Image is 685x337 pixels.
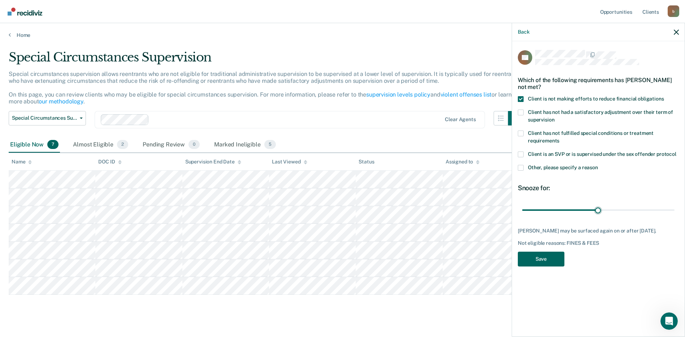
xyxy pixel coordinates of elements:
[518,228,679,234] div: [PERSON_NAME] may be surfaced again on or after [DATE].
[366,91,430,98] a: supervision levels policy
[141,137,201,153] div: Pending Review
[518,71,679,96] div: Which of the following requirements has [PERSON_NAME] not met?
[98,159,121,165] div: DOC ID
[71,137,130,153] div: Almost Eligible
[528,109,673,123] span: Client has not had a satisfactory adjustment over their term of supervision
[668,5,679,17] div: b
[213,137,277,153] div: Marked Ineligible
[188,140,200,149] span: 0
[528,96,664,102] span: Client is not making efforts to reduce financial obligations
[9,32,676,38] a: Home
[272,159,307,165] div: Last Viewed
[518,184,679,192] div: Snooze for:
[446,159,480,165] div: Assigned to
[14,14,54,25] img: logo
[8,8,42,16] img: Recidiviz
[98,12,113,26] div: Profile image for Krysty
[96,244,121,249] span: Messages
[518,29,529,35] button: Back
[264,140,276,149] span: 5
[518,252,564,266] button: Save
[14,51,130,88] p: Hi [EMAIL_ADDRESS][DOMAIN_NAME] 👋
[12,115,77,121] span: Special Circumstances Supervision
[71,12,85,26] img: Profile image for Rajan
[660,312,678,330] iframe: Intercom live chat
[185,159,241,165] div: Supervision End Date
[14,88,130,101] p: How can we help?
[441,91,492,98] a: violent offenses list
[15,116,121,123] div: Send us a message
[117,140,128,149] span: 2
[9,50,523,71] div: Special Circumstances Supervision
[47,140,58,149] span: 7
[12,159,32,165] div: Name
[528,165,598,170] span: Other, please specify a reason
[445,116,476,123] div: Clear agents
[528,151,676,157] span: Client is an SVP or is supervised under the sex offender protocol
[28,244,44,249] span: Home
[39,98,83,105] a: our methodology
[9,137,60,153] div: Eligible Now
[359,159,374,165] div: Status
[668,5,679,17] button: Profile dropdown button
[124,12,137,25] div: Close
[9,71,520,105] p: Special circumstances supervision allows reentrants who are not eligible for traditional administ...
[518,240,679,246] div: Not eligible reasons: FINES & FEES
[7,110,137,129] div: Send us a message
[84,12,99,26] img: Profile image for Kim
[72,226,144,255] button: Messages
[528,130,654,144] span: Client has not fulfilled special conditions or treatment requirements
